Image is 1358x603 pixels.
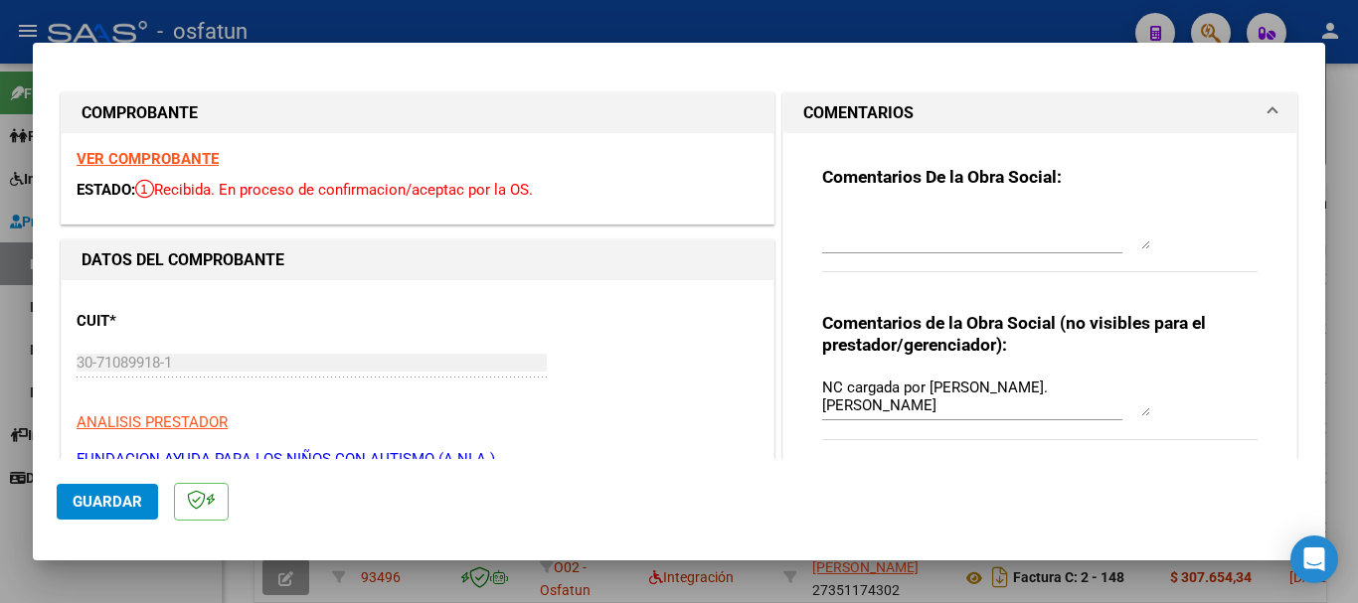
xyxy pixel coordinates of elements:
[57,484,158,520] button: Guardar
[803,101,914,125] h1: COMENTARIOS
[783,133,1296,493] div: COMENTARIOS
[783,93,1296,133] mat-expansion-panel-header: COMENTARIOS
[135,181,533,199] span: Recibida. En proceso de confirmacion/aceptac por la OS.
[73,493,142,511] span: Guardar
[822,167,1062,187] strong: Comentarios De la Obra Social:
[77,150,219,168] a: VER COMPROBANTE
[82,103,198,122] strong: COMPROBANTE
[77,413,228,431] span: ANALISIS PRESTADOR
[82,250,284,269] strong: DATOS DEL COMPROBANTE
[77,448,759,471] p: FUNDACION AYUDA PARA LOS NIÑOS CON AUTISMO (A.NI.A.)
[822,313,1206,355] strong: Comentarios de la Obra Social (no visibles para el prestador/gerenciador):
[77,310,281,333] p: CUIT
[1290,535,1338,583] div: Open Intercom Messenger
[77,181,135,199] span: ESTADO:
